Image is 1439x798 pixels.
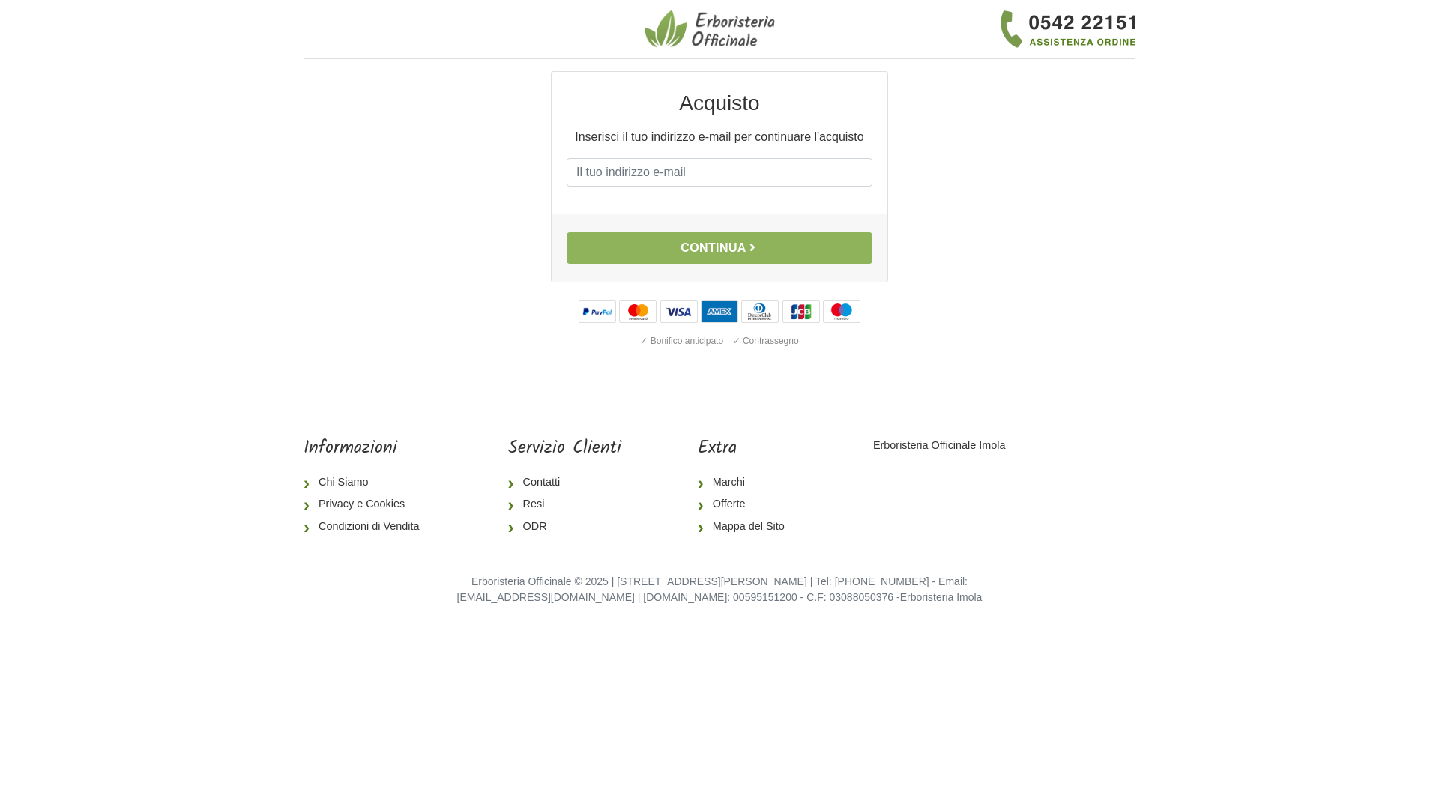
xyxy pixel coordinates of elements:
a: Resi [508,493,621,516]
a: Condizioni di Vendita [304,516,431,538]
div: ✓ Contrassegno [730,331,802,351]
a: Contatti [508,471,621,494]
a: ODR [508,516,621,538]
div: ✓ Bonifico anticipato [637,331,726,351]
h5: Informazioni [304,438,431,459]
a: Chi Siamo [304,471,431,494]
a: Erboristeria Officinale Imola [873,439,1006,451]
button: Continua [567,232,872,264]
a: Erboristeria Imola [900,591,983,603]
h5: Extra [698,438,797,459]
a: Privacy e Cookies [304,493,431,516]
a: Marchi [698,471,797,494]
h5: Servizio Clienti [508,438,621,459]
img: Erboristeria Officinale [645,9,779,49]
p: Inserisci il tuo indirizzo e-mail per continuare l'acquisto [567,128,872,146]
input: Il tuo indirizzo e-mail [567,158,872,187]
a: Offerte [698,493,797,516]
h2: Acquisto [567,90,872,116]
small: Erboristeria Officinale © 2025 | [STREET_ADDRESS][PERSON_NAME] | Tel: [PHONE_NUMBER] - Email: [EM... [457,575,983,604]
a: Mappa del Sito [698,516,797,538]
